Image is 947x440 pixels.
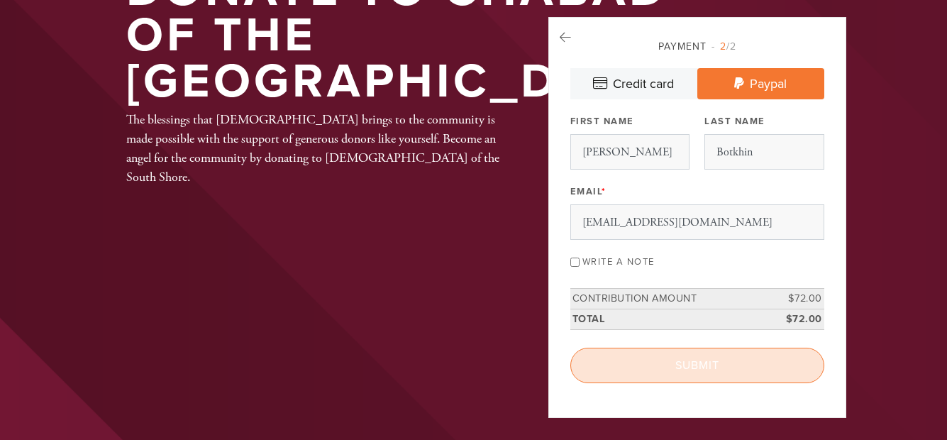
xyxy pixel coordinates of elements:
[760,309,824,329] td: $72.00
[760,289,824,309] td: $72.00
[720,40,726,53] span: 2
[126,110,502,187] div: The blessings that [DEMOGRAPHIC_DATA] brings to the community is made possible with the support o...
[704,115,765,128] label: Last Name
[570,39,824,54] div: Payment
[570,309,760,329] td: Total
[570,185,607,198] label: Email
[570,115,634,128] label: First Name
[570,68,697,99] a: Credit card
[711,40,736,53] span: /2
[570,348,824,383] input: Submit
[582,256,655,268] label: Write a note
[602,186,607,197] span: This field is required.
[570,289,760,309] td: Contribution Amount
[697,68,824,99] a: Paypal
